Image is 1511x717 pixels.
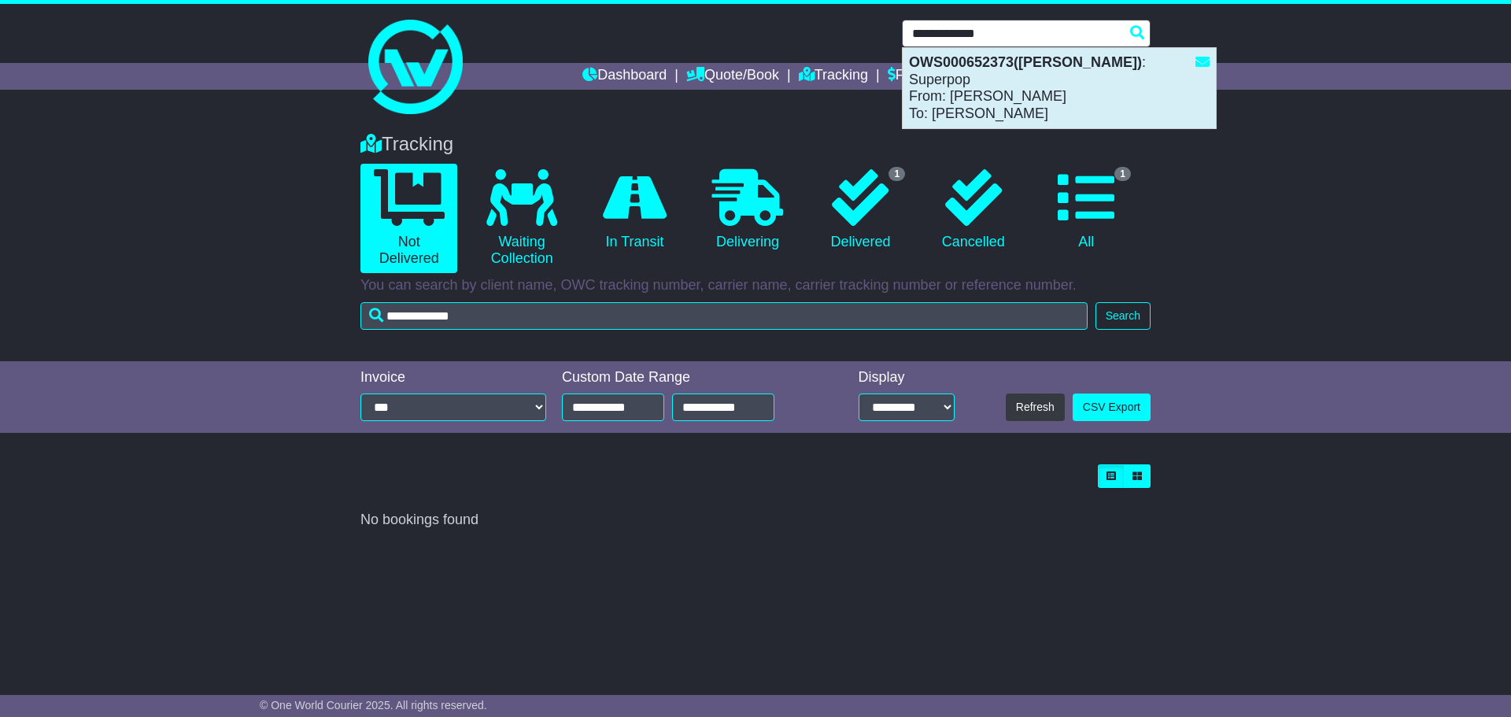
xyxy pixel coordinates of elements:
[1038,164,1135,257] a: 1 All
[903,48,1216,128] div: : Superpop From: [PERSON_NAME] To: [PERSON_NAME]
[353,133,1158,156] div: Tracking
[360,369,546,386] div: Invoice
[1114,167,1131,181] span: 1
[260,699,487,711] span: © One World Courier 2025. All rights reserved.
[1095,302,1151,330] button: Search
[473,164,570,273] a: Waiting Collection
[360,164,457,273] a: Not Delivered
[360,277,1151,294] p: You can search by client name, OWC tracking number, carrier name, carrier tracking number or refe...
[586,164,683,257] a: In Transit
[925,164,1021,257] a: Cancelled
[799,63,868,90] a: Tracking
[909,54,1142,70] strong: OWS000652373([PERSON_NAME])
[1006,394,1065,421] button: Refresh
[812,164,909,257] a: 1 Delivered
[888,167,905,181] span: 1
[699,164,796,257] a: Delivering
[888,63,959,90] a: Financials
[686,63,779,90] a: Quote/Book
[582,63,667,90] a: Dashboard
[562,369,815,386] div: Custom Date Range
[859,369,955,386] div: Display
[360,512,1151,529] div: No bookings found
[1073,394,1151,421] a: CSV Export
